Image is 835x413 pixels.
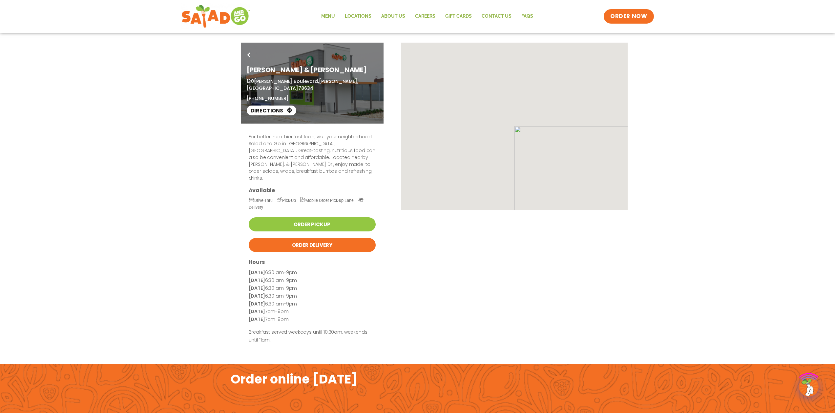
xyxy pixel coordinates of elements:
[231,371,358,387] h2: Order online [DATE]
[247,106,296,115] a: Directions
[319,78,358,85] span: [PERSON_NAME],
[249,285,265,291] strong: [DATE]
[249,292,376,300] p: 6:30 am-9pm
[249,316,376,324] p: 7am-9pm
[247,85,299,91] span: [GEOGRAPHIC_DATA]
[249,277,376,285] p: 6:30 am-9pm
[249,277,265,284] strong: [DATE]
[247,95,289,102] a: [PHONE_NUMBER]
[516,9,538,24] a: FAQs
[340,9,376,24] a: Locations
[410,9,440,24] a: Careers
[249,293,265,299] strong: [DATE]
[249,308,265,315] strong: [DATE]
[249,133,376,182] p: For better, healthier fast food, visit your neighborhood Salad and Go in [GEOGRAPHIC_DATA], [GEOG...
[604,9,654,24] a: ORDER NOW
[249,301,265,307] strong: [DATE]
[249,300,376,308] p: 6:30 am-9pm
[300,198,354,203] span: Mobile Order Pick-up Lane
[316,9,340,24] a: Menu
[249,259,376,265] h3: Hours
[249,269,265,276] strong: [DATE]
[249,328,376,344] p: Breakfast served weekdays until 10:30am, weekends until 11am.
[440,9,477,24] a: GIFT CARDS
[181,3,251,29] img: new-SAG-logo-768×292
[247,65,378,75] h1: [PERSON_NAME] & [PERSON_NAME]
[249,198,273,203] span: Drive-Thru
[249,187,376,194] h3: Available
[249,308,376,316] p: 7am-9pm
[249,316,265,323] strong: [DATE]
[277,198,296,203] span: Pick-Up
[298,85,313,91] span: 78634
[610,12,647,20] span: ORDER NOW
[316,9,538,24] nav: Menu
[249,217,376,231] a: Order Pickup
[254,78,319,85] span: [PERSON_NAME] Boulevard,
[249,285,376,292] p: 6:30 am-9pm
[249,269,376,277] p: 6:30 am-9pm
[249,238,376,252] a: Order Delivery
[477,9,516,24] a: Contact Us
[376,9,410,24] a: About Us
[247,78,254,85] span: 130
